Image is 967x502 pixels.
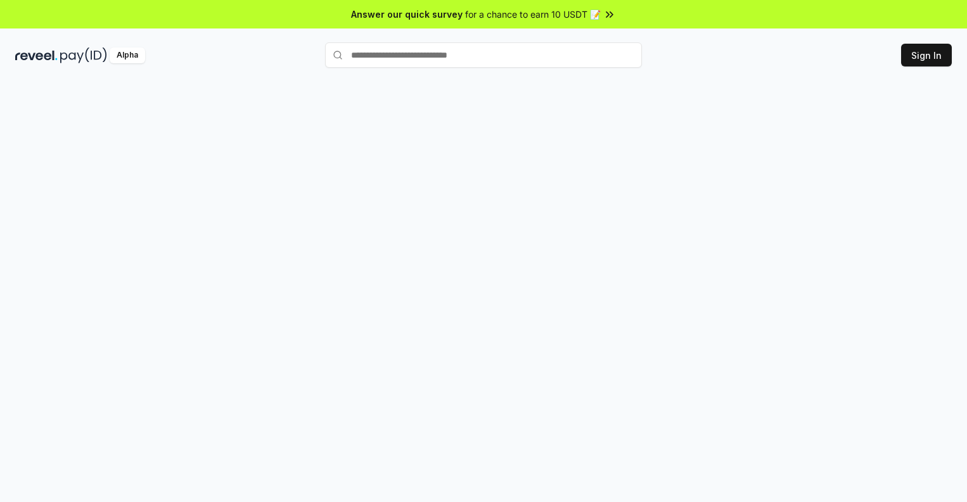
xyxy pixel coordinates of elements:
[351,8,463,21] span: Answer our quick survey
[110,47,145,63] div: Alpha
[15,47,58,63] img: reveel_dark
[901,44,952,66] button: Sign In
[60,47,107,63] img: pay_id
[465,8,601,21] span: for a chance to earn 10 USDT 📝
